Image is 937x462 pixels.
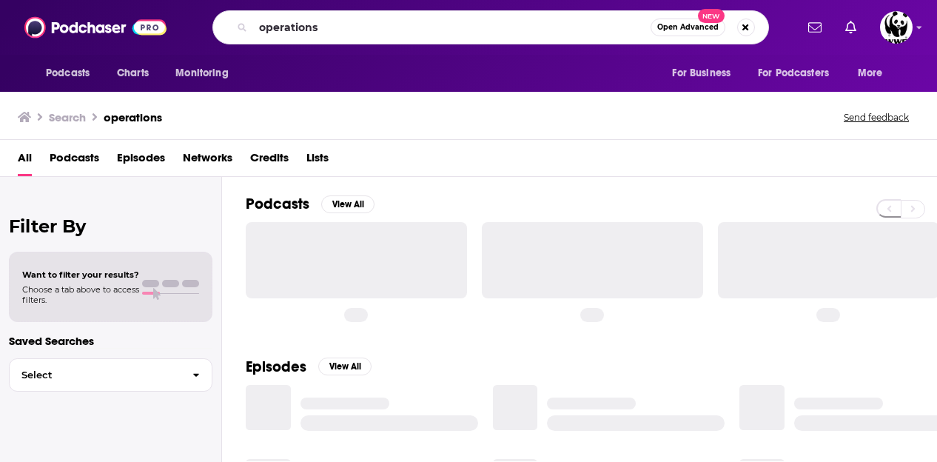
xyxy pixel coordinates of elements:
[880,11,913,44] img: User Profile
[306,146,329,176] a: Lists
[22,269,139,280] span: Want to filter your results?
[18,146,32,176] a: All
[318,358,372,375] button: View All
[657,24,719,31] span: Open Advanced
[183,146,232,176] a: Networks
[246,358,372,376] a: EpisodesView All
[847,59,901,87] button: open menu
[246,195,309,213] h2: Podcasts
[46,63,90,84] span: Podcasts
[839,15,862,40] a: Show notifications dropdown
[175,63,228,84] span: Monitoring
[802,15,827,40] a: Show notifications dropdown
[9,215,212,237] h2: Filter By
[880,11,913,44] button: Show profile menu
[748,59,850,87] button: open menu
[662,59,749,87] button: open menu
[839,111,913,124] button: Send feedback
[10,370,181,380] span: Select
[107,59,158,87] a: Charts
[246,195,375,213] a: PodcastsView All
[22,284,139,305] span: Choose a tab above to access filters.
[50,146,99,176] a: Podcasts
[117,63,149,84] span: Charts
[49,110,86,124] h3: Search
[246,358,306,376] h2: Episodes
[9,334,212,348] p: Saved Searches
[858,63,883,84] span: More
[321,195,375,213] button: View All
[651,19,725,36] button: Open AdvancedNew
[698,9,725,23] span: New
[250,146,289,176] a: Credits
[24,13,167,41] img: Podchaser - Follow, Share and Rate Podcasts
[36,59,109,87] button: open menu
[117,146,165,176] a: Episodes
[880,11,913,44] span: Logged in as MXA_Team
[672,63,731,84] span: For Business
[758,63,829,84] span: For Podcasters
[212,10,769,44] div: Search podcasts, credits, & more...
[165,59,247,87] button: open menu
[104,110,162,124] h3: operations
[9,358,212,392] button: Select
[253,16,651,39] input: Search podcasts, credits, & more...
